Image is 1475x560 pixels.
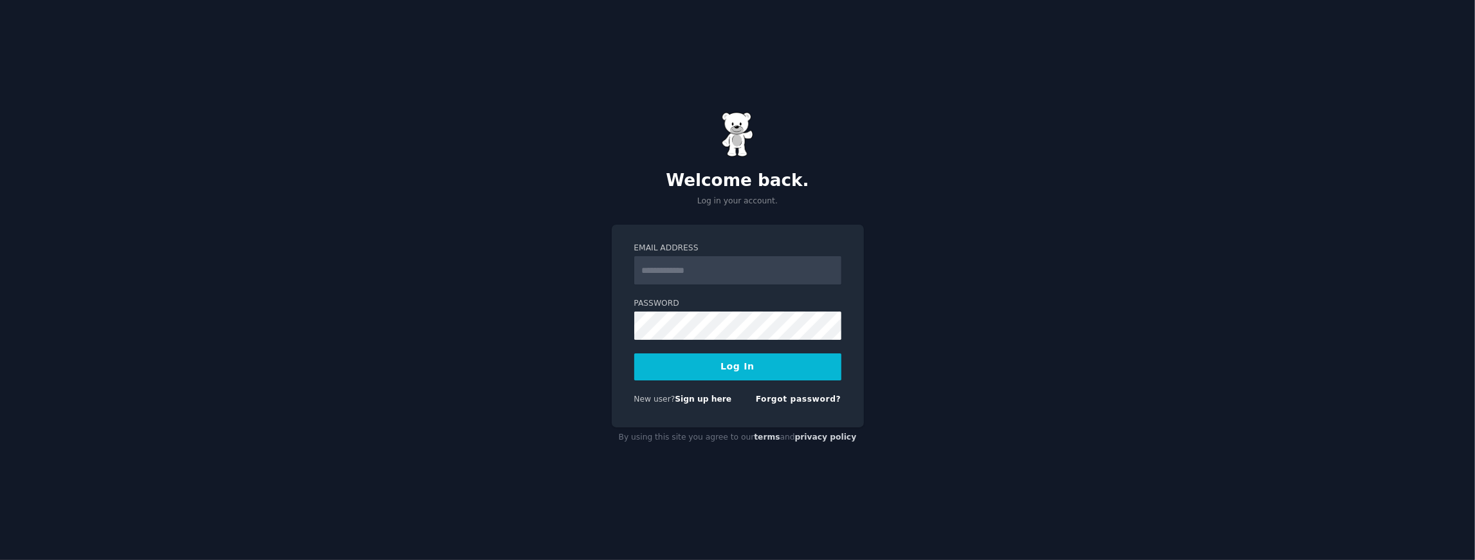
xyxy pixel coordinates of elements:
p: Log in your account. [612,196,864,207]
img: Gummy Bear [722,112,754,157]
a: Forgot password? [756,395,841,404]
div: By using this site you agree to our and [612,427,864,448]
span: New user? [634,395,675,404]
a: Sign up here [675,395,731,404]
a: terms [754,433,780,442]
label: Email Address [634,243,841,254]
label: Password [634,298,841,310]
button: Log In [634,353,841,380]
h2: Welcome back. [612,171,864,191]
a: privacy policy [795,433,857,442]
